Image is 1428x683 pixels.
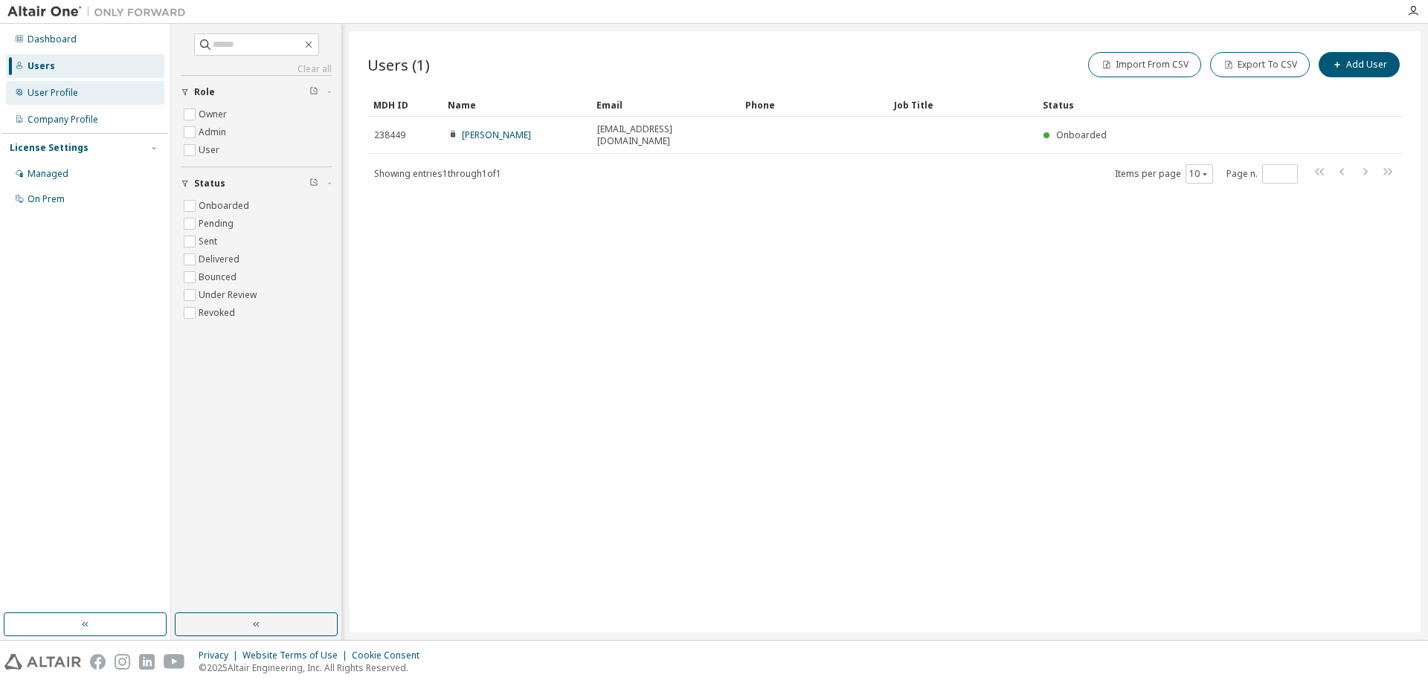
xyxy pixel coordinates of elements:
[181,63,332,75] a: Clear all
[1226,164,1298,184] span: Page n.
[1319,52,1400,77] button: Add User
[597,123,733,147] span: [EMAIL_ADDRESS][DOMAIN_NAME]
[28,87,78,99] div: User Profile
[28,33,77,45] div: Dashboard
[1189,168,1209,180] button: 10
[373,93,436,117] div: MDH ID
[199,250,242,268] label: Delivered
[596,93,733,117] div: Email
[462,129,531,141] a: [PERSON_NAME]
[1043,93,1325,117] div: Status
[1056,129,1107,141] span: Onboarded
[199,197,252,215] label: Onboarded
[242,650,352,661] div: Website Terms of Use
[194,86,215,98] span: Role
[309,178,318,190] span: Clear filter
[894,93,1031,117] div: Job Title
[10,142,89,154] div: License Settings
[7,4,193,19] img: Altair One
[199,268,239,286] label: Bounced
[352,650,428,661] div: Cookie Consent
[28,60,55,72] div: Users
[90,654,106,670] img: facebook.svg
[309,86,318,98] span: Clear filter
[28,193,65,205] div: On Prem
[367,54,430,75] span: Users (1)
[139,654,155,670] img: linkedin.svg
[199,106,230,123] label: Owner
[199,123,229,141] label: Admin
[1210,52,1310,77] button: Export To CSV
[4,654,81,670] img: altair_logo.svg
[199,650,242,661] div: Privacy
[199,233,220,250] label: Sent
[194,178,225,190] span: Status
[28,114,98,126] div: Company Profile
[199,286,260,304] label: Under Review
[199,661,428,674] p: © 2025 Altair Engineering, Inc. All Rights Reserved.
[115,654,130,670] img: instagram.svg
[199,215,237,233] label: Pending
[374,129,405,141] span: 238449
[164,654,185,670] img: youtube.svg
[199,141,222,159] label: User
[745,93,882,117] div: Phone
[199,304,238,322] label: Revoked
[181,76,332,109] button: Role
[28,168,68,180] div: Managed
[1115,164,1213,184] span: Items per page
[181,167,332,200] button: Status
[448,93,585,117] div: Name
[1088,52,1201,77] button: Import From CSV
[374,167,501,180] span: Showing entries 1 through 1 of 1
